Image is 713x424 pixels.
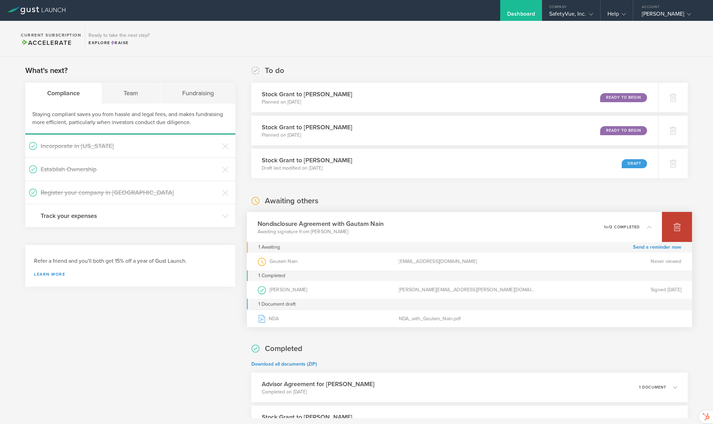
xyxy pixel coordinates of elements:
div: Stock Grant to [PERSON_NAME]Planned on [DATE]Ready to Begin [251,116,658,145]
h3: Incorporate in [US_STATE] [41,141,219,150]
p: Awaiting signature from [PERSON_NAME] [258,228,384,235]
div: Team [102,83,160,104]
div: SafetyVue, Inc. [549,10,593,21]
h3: Establish Ownership [41,165,219,174]
div: 1 Awaiting [258,242,280,253]
span: Raise [110,40,129,45]
p: Completed on [DATE] [262,389,375,396]
h3: Stock Grant to [PERSON_NAME] [262,123,352,132]
h2: Current Subscription [21,33,81,37]
div: Stock Grant to [PERSON_NAME]Draft last modified on [DATE]Draft [251,149,658,178]
h2: Awaiting others [265,196,318,206]
p: 1 document [639,385,666,389]
div: Draft [622,159,647,168]
div: [PERSON_NAME] [258,281,399,299]
div: Compliance [25,83,102,104]
div: Signed [DATE] [540,281,681,299]
div: Staying compliant saves you from hassle and legal fees, and makes fundraising more efficient, par... [25,104,235,134]
h3: Advisor Agreement for [PERSON_NAME] [262,380,375,389]
h3: Register your company in [GEOGRAPHIC_DATA] [41,188,219,197]
div: [PERSON_NAME][EMAIL_ADDRESS][PERSON_NAME][DOMAIN_NAME] [399,281,540,299]
h3: Nondisclosure Agreement with Gautam Nain [258,219,384,228]
div: NDA [258,310,399,327]
div: Stock Grant to [PERSON_NAME]Planned on [DATE]Ready to Begin [251,83,658,112]
div: Gautam Nain [258,253,399,270]
div: Never viewed [540,253,681,270]
div: Ready to Begin [600,93,647,102]
p: Planned on [DATE] [262,132,352,139]
iframe: Chat Widget [678,391,713,424]
div: Explore [89,40,150,46]
a: Send a reminder now [633,242,681,253]
h3: Stock Grant to [PERSON_NAME] [262,413,352,422]
h3: Stock Grant to [PERSON_NAME] [262,90,352,99]
div: Dashboard [507,10,535,21]
h2: To do [265,66,284,76]
div: [EMAIL_ADDRESS][DOMAIN_NAME] [399,253,540,270]
div: Fundraising [160,83,235,104]
a: Download all documents (ZIP) [251,361,317,367]
h3: Refer a friend and you'll both get 15% off a year of Gust Launch. [34,257,227,265]
h3: Stock Grant to [PERSON_NAME] [262,156,352,165]
div: Help [607,10,626,21]
div: 1 Completed [247,270,692,281]
span: Accelerate [21,39,72,47]
a: Learn more [34,272,227,276]
div: [PERSON_NAME] [642,10,701,21]
p: 1 2 completed [604,225,640,229]
div: Ready to take the next step?ExploreRaise [85,28,153,49]
div: 1 Document draft [247,299,692,310]
div: Ready to Begin [600,126,647,135]
h2: What's next? [25,66,68,76]
p: Draft last modified on [DATE] [262,165,352,172]
em: of [606,225,610,229]
h2: Completed [265,344,302,354]
h3: Ready to take the next step? [89,33,150,38]
div: NDA_with_Gautam_Nain.pdf [399,310,540,327]
h3: Track your expenses [41,211,219,220]
p: Planned on [DATE] [262,99,352,106]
